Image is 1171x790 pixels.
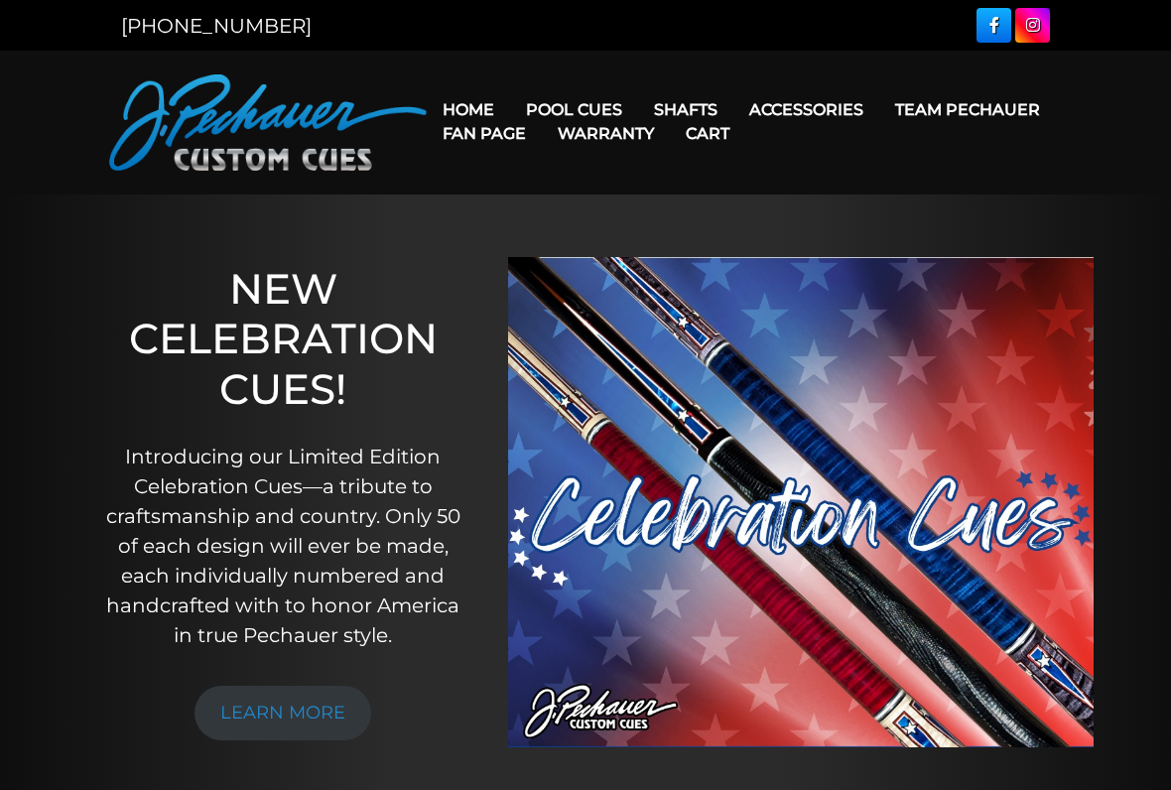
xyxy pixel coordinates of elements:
[638,84,733,135] a: Shafts
[879,84,1056,135] a: Team Pechauer
[427,108,542,159] a: Fan Page
[109,74,427,171] img: Pechauer Custom Cues
[195,686,371,740] a: LEARN MORE
[98,442,468,650] p: Introducing our Limited Edition Celebration Cues—a tribute to craftsmanship and country. Only 50 ...
[427,84,510,135] a: Home
[98,264,468,414] h1: NEW CELEBRATION CUES!
[510,84,638,135] a: Pool Cues
[542,108,670,159] a: Warranty
[121,14,312,38] a: [PHONE_NUMBER]
[733,84,879,135] a: Accessories
[670,108,745,159] a: Cart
